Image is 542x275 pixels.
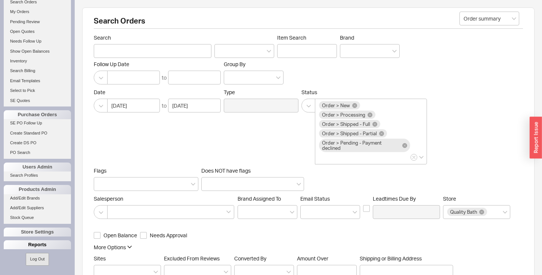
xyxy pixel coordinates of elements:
a: SE Quotes [4,97,71,105]
a: Create DS PO [4,139,71,147]
div: Products Admin [4,185,71,194]
div: Purchase Orders [4,110,71,119]
span: Salesperson [94,195,235,202]
input: Does NOT have flags [205,180,211,188]
a: Add/Edit Brands [4,194,71,202]
a: SE PO Follow Up [4,119,71,127]
button: Log Out [26,253,49,265]
div: Store Settings [4,228,71,237]
span: Brand Assigned To [238,195,281,202]
span: Order > Processing [322,112,365,117]
span: Open Balance [103,232,137,239]
span: Order > Pending - Payment declined [322,140,400,151]
svg: open menu [287,271,291,274]
span: Search [94,34,211,41]
div: to [162,74,167,81]
span: Item Search [277,34,337,41]
span: Does NOT have flags [201,167,251,174]
a: Search Billing [4,67,71,75]
input: Item Search [277,44,337,58]
button: More Options [94,244,132,251]
span: Sites [94,255,106,262]
input: Flags [98,180,103,188]
a: Stock Queue [4,214,71,222]
input: Open Balance [94,232,100,239]
span: Store [443,195,456,202]
svg: open menu [290,211,294,214]
div: to [162,102,167,109]
h2: Search Orders [94,17,523,29]
input: Brand [344,47,349,55]
a: Needs Follow Up [4,37,71,45]
a: Pending Review [4,18,71,26]
a: Email Templates [4,77,71,85]
a: Open Quotes [4,28,71,35]
span: Excluded From Reviews [164,255,220,262]
span: Needs Follow Up [10,39,41,43]
div: Users Admin [4,163,71,172]
span: Pending Review [10,19,40,24]
input: Store [488,208,493,216]
span: Order > Shipped - Full [322,121,370,127]
a: PO Search [4,149,71,157]
span: Type [224,89,235,95]
span: Status [301,89,427,96]
span: Flags [94,167,106,174]
span: Quality Bath [450,209,477,214]
span: Brand [340,34,354,41]
span: Order > Shipped - Partial [322,131,377,136]
span: Order > New [322,103,350,108]
span: Amount Over [297,255,357,262]
span: Date [94,89,221,96]
svg: open menu [512,17,516,20]
svg: open menu [353,211,357,214]
div: Reports [4,240,71,249]
span: Converted By [234,255,266,262]
svg: open menu [276,76,281,79]
a: Inventory [4,57,71,65]
a: Show Open Balances [4,47,71,55]
input: Select... [459,12,519,25]
span: Group By [224,61,245,67]
span: Needs Approval [150,232,187,239]
div: More Options [94,244,126,251]
input: Needs Approval [140,232,147,239]
svg: open menu [224,271,228,274]
span: Leadtimes Due By [373,195,440,202]
a: Select to Pick [4,87,71,95]
svg: open menu [267,50,271,53]
a: Search Profiles [4,172,71,179]
span: Follow Up Date [94,61,221,68]
a: Add/Edit Suppliers [4,204,71,212]
a: My Orders [4,8,71,16]
input: Search [94,44,211,58]
span: Em ​ ail Status [300,195,330,202]
a: Create Standard PO [4,129,71,137]
span: Shipping or Billing Address [360,255,453,262]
